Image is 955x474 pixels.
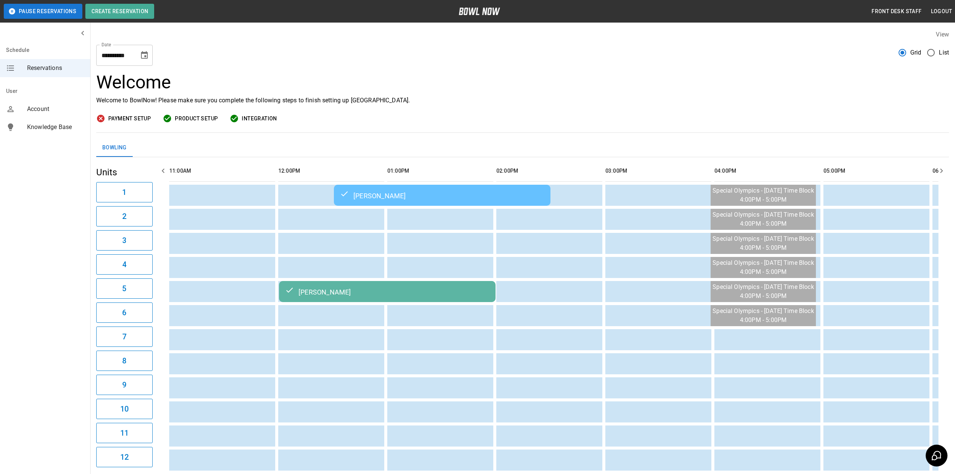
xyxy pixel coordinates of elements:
button: 12 [96,447,153,467]
span: Account [27,105,84,114]
h6: 9 [122,379,126,391]
th: 02:00PM [496,160,602,182]
h6: 3 [122,234,126,246]
div: [PERSON_NAME] [340,191,544,200]
span: Integration [242,114,277,123]
button: 11 [96,423,153,443]
h6: 2 [122,210,126,222]
button: 8 [96,351,153,371]
h6: 10 [120,403,129,415]
div: [PERSON_NAME] [285,287,490,296]
img: logo [459,8,500,15]
h6: 7 [122,331,126,343]
button: 3 [96,230,153,251]
span: Product Setup [175,114,218,123]
button: 5 [96,278,153,299]
button: 6 [96,302,153,323]
h3: Welcome [96,72,949,93]
h6: 11 [120,427,129,439]
div: inventory tabs [96,139,949,157]
button: Choose date, selected date is Sep 7, 2025 [137,48,152,63]
span: List [939,48,949,57]
button: Create Reservation [85,4,154,19]
button: 4 [96,254,153,275]
button: Logout [928,5,955,18]
th: 03:00PM [605,160,711,182]
button: Front Desk Staff [869,5,925,18]
h6: 4 [122,258,126,270]
button: 9 [96,375,153,395]
span: Grid [910,48,922,57]
h6: 1 [122,186,126,198]
th: 11:00AM [169,160,275,182]
th: 12:00PM [278,160,384,182]
button: 2 [96,206,153,226]
button: Pause Reservations [4,4,82,19]
span: Payment Setup [108,114,151,123]
p: Welcome to BowlNow! Please make sure you complete the following steps to finish setting up [GEOGR... [96,96,949,105]
h5: Units [96,166,153,178]
button: 1 [96,182,153,202]
h6: 12 [120,451,129,463]
th: 01:00PM [387,160,493,182]
button: Bowling [96,139,133,157]
button: 10 [96,399,153,419]
label: View [936,31,949,38]
h6: 8 [122,355,126,367]
h6: 5 [122,283,126,295]
span: Knowledge Base [27,123,84,132]
h6: 6 [122,307,126,319]
button: 7 [96,327,153,347]
span: Reservations [27,64,84,73]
